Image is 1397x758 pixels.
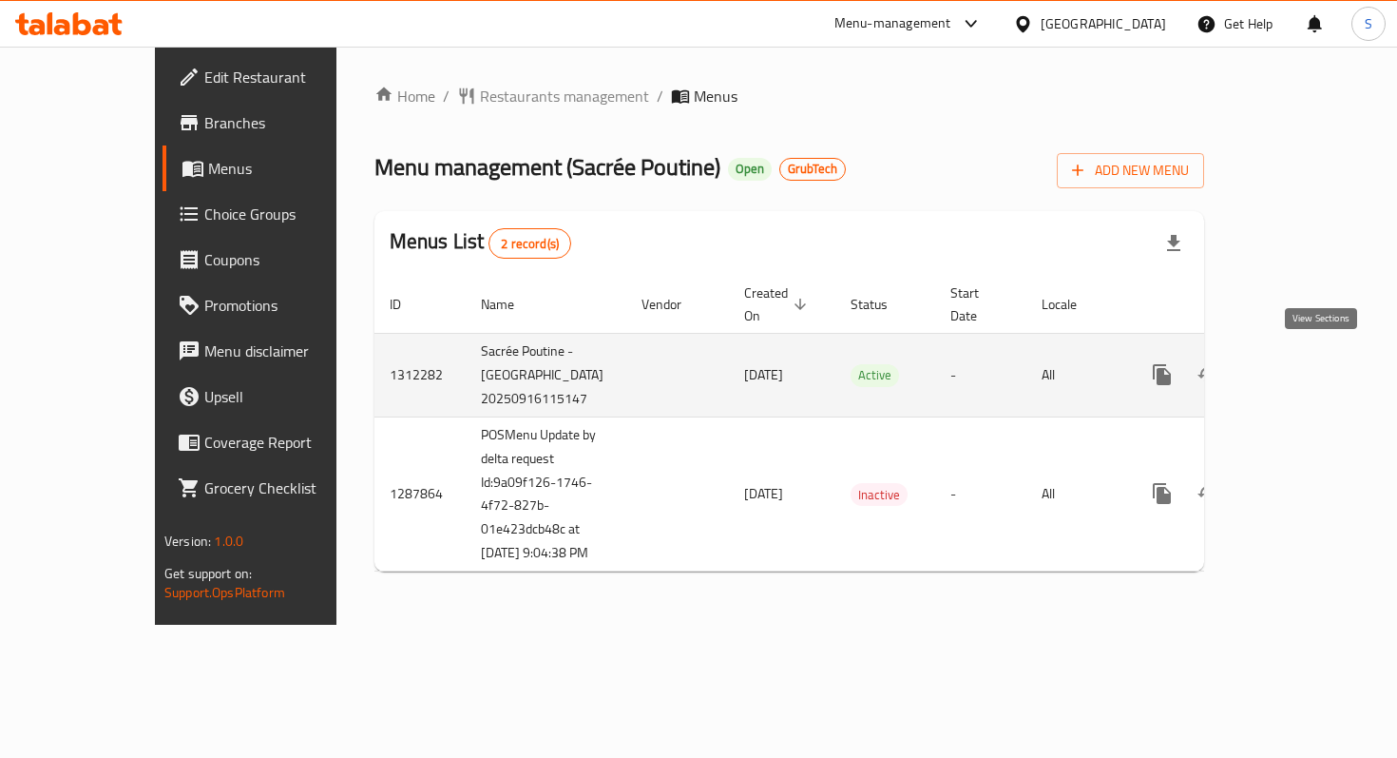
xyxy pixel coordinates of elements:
a: Coupons [163,237,388,282]
a: Home [374,85,435,107]
button: Change Status [1185,352,1231,398]
span: Menus [694,85,737,107]
span: S [1365,13,1372,34]
div: Active [851,364,899,387]
td: 1287864 [374,417,466,572]
span: 2 record(s) [489,235,570,253]
span: Choice Groups [204,203,373,225]
div: Menu-management [834,12,951,35]
td: All [1026,417,1124,572]
span: Open [728,161,772,177]
td: 1312282 [374,333,466,417]
span: Get support on: [164,561,252,586]
span: Branches [204,111,373,134]
button: more [1139,352,1185,398]
a: Branches [163,100,388,146]
span: Vendor [641,293,706,316]
div: Inactive [851,483,908,506]
td: POSMenu Update by delta request Id:9a09f126-1746-4f72-827b-01e423dcb48c at [DATE] 9:04:38 PM [466,417,626,572]
td: - [935,417,1026,572]
span: Version: [164,529,211,554]
table: enhanced table [374,276,1337,573]
a: Restaurants management [457,85,649,107]
span: Inactive [851,484,908,506]
div: Open [728,158,772,181]
button: more [1139,471,1185,516]
a: Coverage Report [163,419,388,465]
a: Menus [163,146,388,191]
a: Upsell [163,374,388,419]
td: Sacrée Poutine - [GEOGRAPHIC_DATA] 20250916115147 [466,333,626,417]
th: Actions [1124,276,1337,334]
a: Support.OpsPlatform [164,580,285,605]
a: Grocery Checklist [163,465,388,511]
div: [GEOGRAPHIC_DATA] [1041,13,1166,34]
li: / [657,85,663,107]
a: Promotions [163,282,388,328]
span: Add New Menu [1072,159,1189,183]
span: Menu management ( Sacrée Poutine ) [374,146,720,188]
span: 1.0.0 [214,529,243,554]
div: Export file [1151,221,1196,266]
nav: breadcrumb [374,85,1204,107]
button: Change Status [1185,471,1231,516]
span: Promotions [204,294,373,317]
button: Add New Menu [1057,153,1204,188]
span: [DATE] [744,362,783,387]
span: Coverage Report [204,431,373,454]
span: Start Date [950,282,1004,327]
td: All [1026,333,1124,417]
span: [DATE] [744,481,783,506]
li: / [443,85,450,107]
span: Created On [744,282,813,327]
span: Locale [1042,293,1101,316]
a: Menu disclaimer [163,328,388,374]
div: Total records count [488,228,571,259]
span: ID [390,293,426,316]
td: - [935,333,1026,417]
span: Status [851,293,912,316]
span: Coupons [204,248,373,271]
span: Edit Restaurant [204,66,373,88]
a: Edit Restaurant [163,54,388,100]
span: Menu disclaimer [204,340,373,362]
span: Restaurants management [480,85,649,107]
span: GrubTech [780,161,845,177]
span: Menus [208,157,373,180]
a: Choice Groups [163,191,388,237]
h2: Menus List [390,227,571,259]
span: Grocery Checklist [204,476,373,499]
span: Active [851,364,899,386]
span: Upsell [204,385,373,408]
span: Name [481,293,539,316]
